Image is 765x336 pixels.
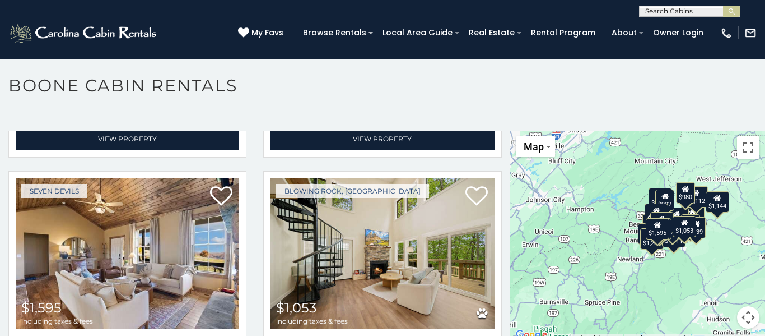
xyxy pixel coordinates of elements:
a: Real Estate [463,24,520,42]
a: Blowing Rock, [GEOGRAPHIC_DATA] [276,184,429,198]
a: View Property [16,127,239,150]
div: $1,112 [684,186,708,207]
a: Add to favorites [465,185,488,209]
div: $1,074 [649,187,673,209]
div: $1,595 [646,218,669,239]
img: Appalachian Cottage [270,178,494,329]
div: $1,098 [665,207,689,228]
span: Map [524,141,544,153]
button: Toggle fullscreen view [737,136,759,159]
img: mail-regular-white.png [744,27,757,39]
img: White-1-2.png [8,22,160,44]
a: My Favs [238,27,286,39]
div: $1,073 [638,223,661,245]
div: $768 [682,214,701,236]
a: About [606,24,642,42]
a: Browse Rentals [297,24,372,42]
span: including taxes & fees [276,317,348,325]
span: $1,595 [21,300,62,316]
a: Alpine Retreat $1,595 including taxes & fees [16,178,239,329]
div: $1,111 [662,225,685,247]
div: $939 [687,217,706,238]
div: $1,144 [706,191,729,212]
button: Map camera controls [737,306,759,329]
div: $980 [676,182,695,204]
span: including taxes & fees [21,317,93,325]
img: Alpine Retreat [16,178,239,329]
button: Change map style [516,136,555,157]
div: $1,203 [640,228,664,249]
a: Owner Login [647,24,709,42]
div: $992 [655,190,674,211]
div: $1,053 [673,216,697,237]
div: $1,108 [645,204,669,225]
a: Add to favorites [210,185,232,209]
a: Seven Devils [21,184,87,198]
a: Rental Program [525,24,601,42]
a: View Property [270,127,494,150]
a: Local Area Guide [377,24,458,42]
span: My Favs [251,27,283,39]
img: phone-regular-white.png [720,27,733,39]
div: $1,288 [650,211,674,233]
a: Appalachian Cottage $1,053 including taxes & fees [270,178,494,329]
span: $1,053 [276,300,317,316]
div: $809 [663,217,682,238]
